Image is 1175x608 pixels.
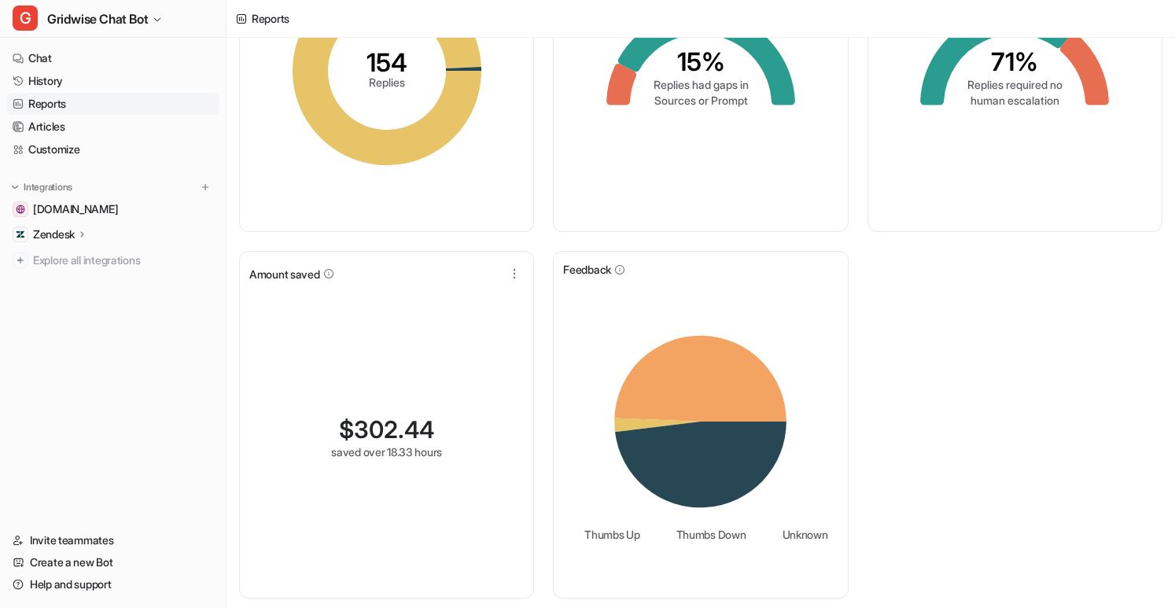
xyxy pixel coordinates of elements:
tspan: Replies required no [967,78,1063,91]
tspan: human escalation [971,94,1059,107]
div: $ [339,415,434,444]
div: Reports [252,10,289,27]
span: Explore all integrations [33,248,213,273]
li: Thumbs Up [573,526,639,543]
button: Integrations [6,179,77,195]
tspan: Replies [369,76,405,89]
img: explore all integrations [13,252,28,268]
span: G [13,6,38,31]
a: History [6,70,219,92]
p: Zendesk [33,227,75,242]
a: Create a new Bot [6,551,219,573]
p: Integrations [24,181,72,193]
a: Articles [6,116,219,138]
span: [DOMAIN_NAME] [33,201,118,217]
a: gridwise.io[DOMAIN_NAME] [6,198,219,220]
span: 302.44 [354,415,434,444]
a: Chat [6,47,219,69]
tspan: Sources or Prompt [654,94,747,107]
tspan: 154 [366,47,407,78]
tspan: 71% [991,46,1038,77]
img: Zendesk [16,230,25,239]
span: Gridwise Chat Bot [47,8,148,30]
div: saved over 18.33 hours [331,444,442,460]
li: Unknown [772,526,828,543]
img: menu_add.svg [200,182,211,193]
tspan: 15% [676,46,724,77]
a: Help and support [6,573,219,595]
a: Customize [6,138,219,160]
span: Amount saved [249,266,320,282]
img: expand menu [9,182,20,193]
a: Invite teammates [6,529,219,551]
a: Explore all integrations [6,249,219,271]
a: Reports [6,93,219,115]
tspan: Replies had gaps in [653,78,748,91]
span: Feedback [563,261,611,278]
img: gridwise.io [16,205,25,214]
li: Thumbs Down [665,526,746,543]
